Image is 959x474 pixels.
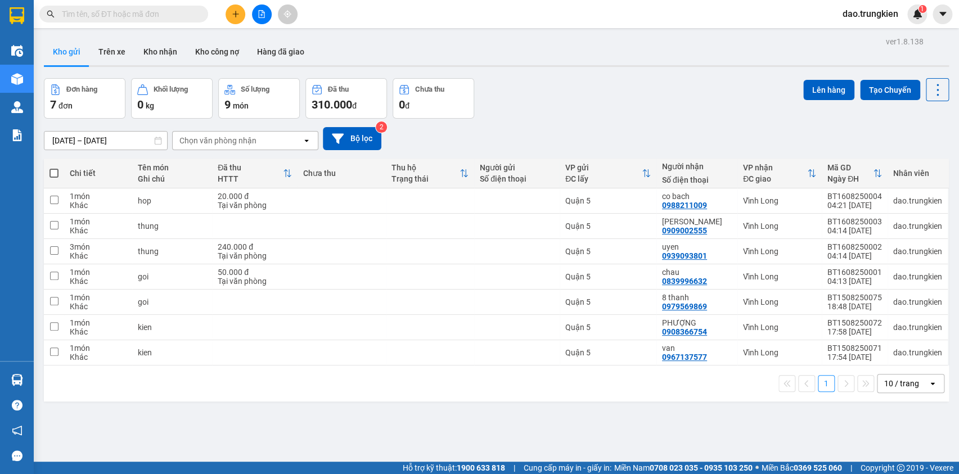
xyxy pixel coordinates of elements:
div: Đơn hàng [66,85,97,93]
button: Bộ lọc [323,127,381,150]
strong: 1900 633 818 [457,463,505,472]
button: Trên xe [89,38,134,65]
span: 310.000 [312,98,352,111]
div: goi [138,272,206,281]
div: dao.trungkien [893,297,942,306]
div: 04:14 [DATE] [827,226,882,235]
button: Hàng đã giao [248,38,313,65]
button: aim [278,4,298,24]
div: Chọn văn phòng nhận [179,135,256,146]
th: Toggle SortBy [737,159,822,188]
div: BT1608250002 [827,242,882,251]
div: Đã thu [328,85,349,93]
div: 18:48 [DATE] [827,302,882,311]
span: search [47,10,55,18]
div: Quận 5 [565,323,651,332]
div: ĐC giao [743,174,807,183]
div: Khác [70,201,127,210]
div: Vĩnh Long [743,297,816,306]
button: file-add [252,4,272,24]
div: Vĩnh Long [743,196,816,205]
div: 1 món [70,344,127,353]
img: logo-vxr [10,7,24,24]
div: dao.trungkien [893,196,942,205]
div: Ghi chú [138,174,206,183]
div: Tên món [138,163,206,172]
div: BT1508250072 [827,318,882,327]
span: Cung cấp máy in - giấy in: [524,462,611,474]
div: Đã thu [218,163,283,172]
div: Khác [70,302,127,311]
div: Thu hộ [391,163,460,172]
button: Đơn hàng7đơn [44,78,125,119]
div: 8 thanh [662,293,732,302]
div: dao.trungkien [893,247,942,256]
span: ⚪️ [755,466,759,470]
strong: 0708 023 035 - 0935 103 250 [650,463,753,472]
div: BT1508250071 [827,344,882,353]
span: file-add [258,10,265,18]
div: Vĩnh Long [743,222,816,231]
img: warehouse-icon [11,45,23,57]
div: Ngày ĐH [827,174,873,183]
span: notification [12,425,22,436]
div: Nhân viên [893,169,942,178]
button: 1 [818,375,835,392]
div: Vĩnh Long [743,247,816,256]
sup: 2 [376,121,387,133]
div: Khác [70,277,127,286]
div: goi [138,297,206,306]
div: Quận 5 [565,272,651,281]
div: Chưa thu [303,169,380,178]
div: dao.trungkien [893,323,942,332]
div: dao.trungkien [893,222,942,231]
div: HTTT [218,174,283,183]
span: 7 [50,98,56,111]
span: aim [283,10,291,18]
div: 1 món [70,217,127,226]
div: BT1608250003 [827,217,882,226]
div: uyen [662,242,732,251]
div: BT1608250004 [827,192,882,201]
div: 04:21 [DATE] [827,201,882,210]
div: 04:14 [DATE] [827,251,882,260]
div: 17:54 [DATE] [827,353,882,362]
div: Số điện thoại [480,174,554,183]
div: kien [138,323,206,332]
button: caret-down [933,4,952,24]
div: 3 món [70,242,127,251]
div: 10 / trang [884,378,919,389]
div: Vĩnh Long [743,272,816,281]
th: Toggle SortBy [386,159,474,188]
span: question-circle [12,400,22,410]
div: ngoc nhu [662,217,732,226]
div: ĐC lấy [565,174,642,183]
div: Quận 5 [565,196,651,205]
div: VP nhận [743,163,807,172]
div: Người gửi [480,163,554,172]
div: 0939093801 [662,251,707,260]
img: icon-new-feature [912,9,922,19]
span: 9 [224,98,231,111]
span: Miền Bắc [762,462,842,474]
div: Tại văn phòng [218,277,292,286]
div: 17:58 [DATE] [827,327,882,336]
img: warehouse-icon [11,101,23,113]
div: Vĩnh Long [743,323,816,332]
svg: open [302,136,311,145]
button: Đã thu310.000đ [305,78,387,119]
span: món [233,101,249,110]
div: 0979569869 [662,302,707,311]
button: Kho nhận [134,38,186,65]
div: Quận 5 [565,297,651,306]
div: Quận 5 [565,348,651,357]
div: Vĩnh Long [743,348,816,357]
span: message [12,450,22,461]
div: van [662,344,732,353]
div: Chưa thu [415,85,444,93]
div: Số lượng [241,85,269,93]
div: Khối lượng [154,85,188,93]
button: Số lượng9món [218,78,300,119]
button: Tạo Chuyến [860,80,920,100]
div: Khác [70,251,127,260]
